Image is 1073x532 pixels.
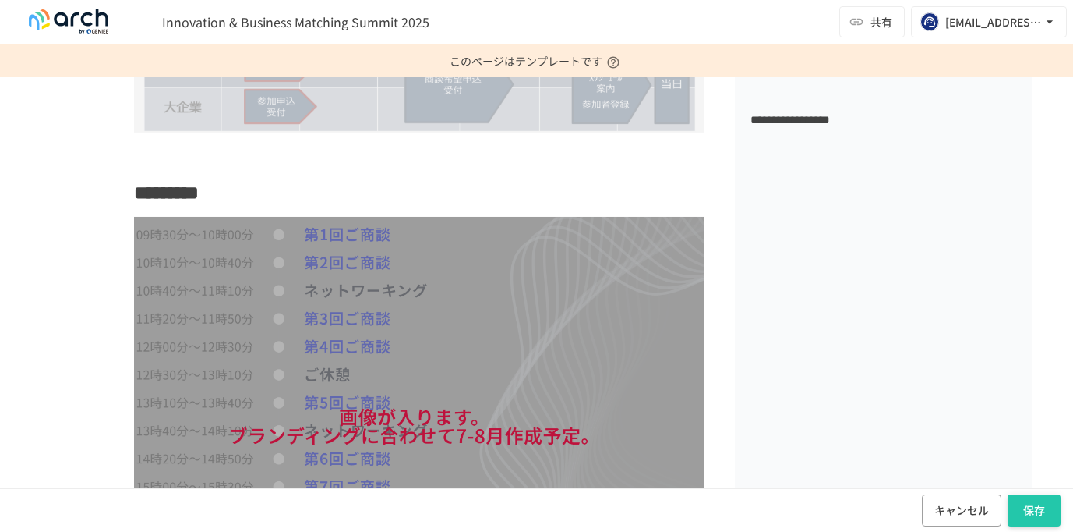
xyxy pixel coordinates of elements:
[870,13,892,30] span: 共有
[922,495,1001,527] button: キャンセル
[911,6,1067,37] button: [EMAIL_ADDRESS][DOMAIN_NAME]
[162,12,429,31] span: Innovation & Business Matching Summit 2025
[839,6,905,37] button: 共有
[1008,495,1061,527] button: 保存
[450,44,624,77] p: このページはテンプレートです
[19,9,118,34] img: logo-default@2x-9cf2c760.svg
[945,12,1042,32] div: [EMAIL_ADDRESS][DOMAIN_NAME]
